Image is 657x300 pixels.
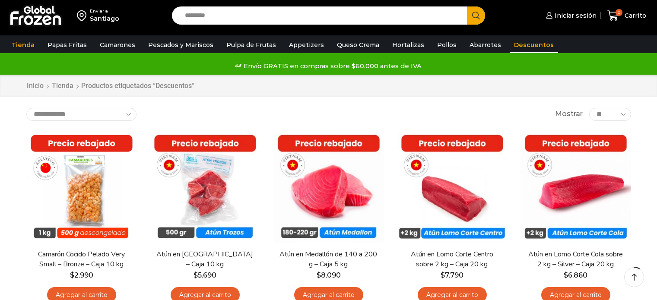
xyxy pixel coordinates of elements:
[32,249,131,269] a: Camarón Cocido Pelado Very Small – Bronze – Caja 10 kg
[616,9,622,16] span: 0
[51,81,74,91] a: Tienda
[26,108,136,121] select: Pedido de la tienda
[7,37,39,53] a: Tienda
[279,249,378,269] a: Atún en Medallón de 140 a 200 g – Caja 5 kg
[95,37,140,53] a: Camarones
[333,37,384,53] a: Queso Crema
[467,6,485,25] button: Search button
[433,37,461,53] a: Pollos
[26,81,44,91] a: Inicio
[317,271,321,279] span: $
[526,249,625,269] a: Atún en Lomo Corte Cola sobre 2 kg – Silver – Caja 20 kg
[70,271,93,279] bdi: 2.990
[285,37,328,53] a: Appetizers
[441,271,463,279] bdi: 7.790
[144,37,218,53] a: Pescados y Mariscos
[317,271,341,279] bdi: 8.090
[155,249,254,269] a: Atún en [GEOGRAPHIC_DATA] – Caja 10 kg
[90,14,119,23] div: Santiago
[555,109,583,119] span: Mostrar
[552,11,597,20] span: Iniciar sesión
[465,37,505,53] a: Abarrotes
[81,82,194,90] h1: Productos etiquetados “Descuentos”
[564,271,568,279] span: $
[605,6,648,26] a: 0 Carrito
[43,37,91,53] a: Papas Fritas
[510,37,558,53] a: Descuentos
[622,11,646,20] span: Carrito
[194,271,198,279] span: $
[564,271,587,279] bdi: 6.860
[388,37,428,53] a: Hortalizas
[441,271,445,279] span: $
[70,271,74,279] span: $
[90,8,119,14] div: Enviar a
[544,7,597,24] a: Iniciar sesión
[26,81,194,91] nav: Breadcrumb
[402,249,501,269] a: Atún en Lomo Corte Centro sobre 2 kg – Caja 20 kg
[222,37,280,53] a: Pulpa de Frutas
[194,271,216,279] bdi: 5.690
[77,8,90,23] img: address-field-icon.svg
